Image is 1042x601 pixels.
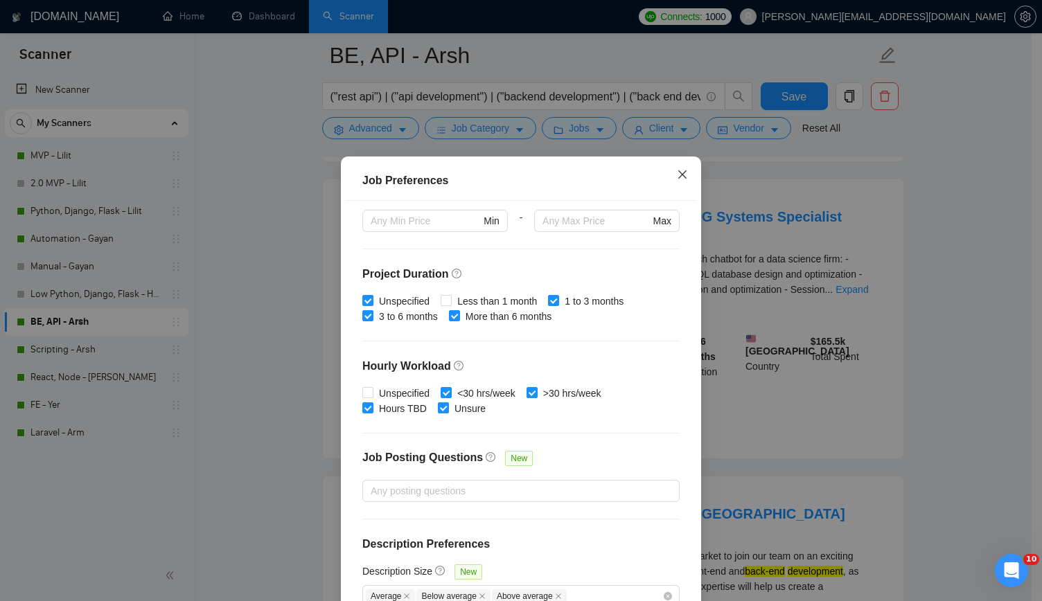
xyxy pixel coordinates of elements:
span: question-circle [435,565,446,576]
div: - [508,210,534,249]
span: New [505,451,533,466]
span: question-circle [454,360,465,371]
span: Unsure [449,401,491,416]
h4: Project Duration [362,266,680,282]
span: 1 to 3 months [559,294,629,309]
button: Close [664,156,701,194]
div: Job Preferences [362,172,680,189]
span: question-circle [486,451,497,463]
span: Less than 1 month [452,294,542,309]
span: Unspecified [373,386,435,401]
h5: Description Size [362,564,432,579]
span: Min [484,213,500,228]
span: 3 to 6 months [373,309,443,324]
input: Any Max Price [542,213,650,228]
h4: Job Posting Questions [362,449,483,466]
span: Hours TBD [373,401,432,416]
span: close [677,169,688,180]
span: New [454,564,482,580]
h4: Description Preferences [362,536,680,553]
span: More than 6 months [460,309,558,324]
span: close [555,593,562,600]
span: <30 hrs/week [452,386,521,401]
h4: Hourly Workload [362,358,680,375]
span: Max [653,213,671,228]
span: Unspecified [373,294,435,309]
span: >30 hrs/week [538,386,607,401]
span: question-circle [452,268,463,279]
span: close [479,593,486,600]
span: 10 [1023,554,1039,565]
input: Any Min Price [371,213,481,228]
span: close [403,593,410,600]
span: close-circle [664,592,672,600]
iframe: Intercom live chat [995,554,1028,587]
